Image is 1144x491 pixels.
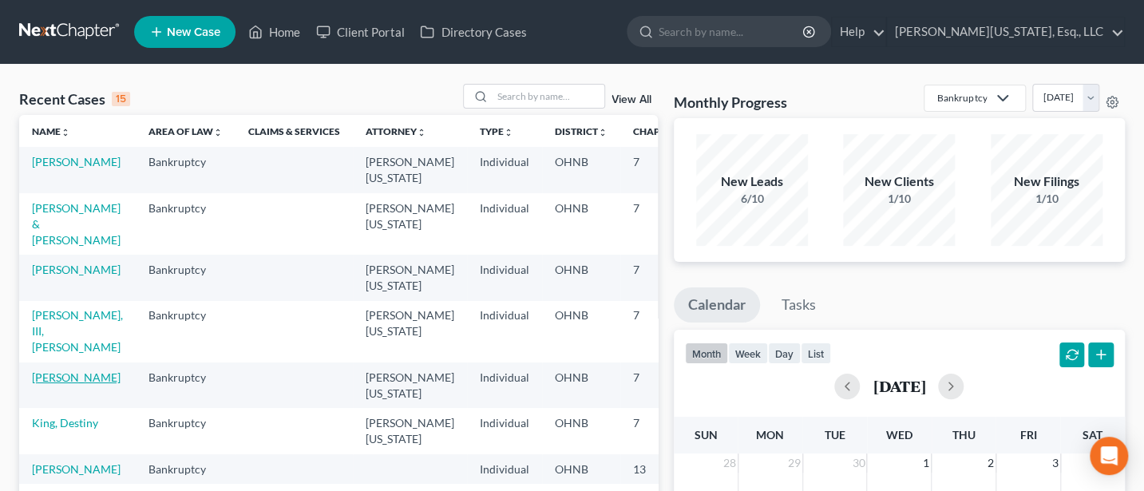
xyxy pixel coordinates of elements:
td: Bankruptcy [136,193,236,255]
td: OHNB [542,193,620,255]
td: [PERSON_NAME][US_STATE] [353,147,467,192]
a: [PERSON_NAME] [32,263,121,276]
div: 15 [112,92,130,106]
td: [PERSON_NAME][US_STATE] [353,362,467,408]
td: 7 [620,193,700,255]
span: 28 [722,453,738,473]
h3: Monthly Progress [674,93,787,112]
a: Attorneyunfold_more [366,125,426,137]
a: [PERSON_NAME] [32,462,121,476]
div: 1/10 [843,191,955,207]
i: unfold_more [213,128,223,137]
td: Individual [467,454,542,484]
td: [PERSON_NAME][US_STATE] [353,408,467,453]
button: week [728,343,768,364]
td: 7 [620,255,700,300]
span: 2 [986,453,996,473]
td: 7 [620,147,700,192]
a: Area of Lawunfold_more [148,125,223,137]
i: unfold_more [61,128,70,137]
td: Individual [467,301,542,362]
td: Bankruptcy [136,147,236,192]
td: Bankruptcy [136,454,236,484]
span: 3 [1051,453,1060,473]
a: [PERSON_NAME], III, [PERSON_NAME] [32,308,123,354]
a: Typeunfold_more [480,125,513,137]
a: Client Portal [308,18,412,46]
a: Calendar [674,287,760,323]
button: month [685,343,728,364]
span: Fri [1019,428,1036,442]
td: Individual [467,193,542,255]
h2: [DATE] [873,378,925,394]
span: Sun [694,428,717,442]
th: Claims & Services [236,115,353,147]
td: Bankruptcy [136,301,236,362]
td: OHNB [542,454,620,484]
span: Mon [756,428,784,442]
td: OHNB [542,147,620,192]
span: Tue [824,428,845,442]
i: unfold_more [598,128,608,137]
div: New Leads [696,172,808,191]
td: OHNB [542,408,620,453]
div: Recent Cases [19,89,130,109]
td: 7 [620,408,700,453]
div: Open Intercom Messenger [1090,437,1128,475]
a: Chapterunfold_more [633,125,687,137]
td: [PERSON_NAME][US_STATE] [353,193,467,255]
a: King, Destiny [32,416,98,430]
span: New Case [167,26,220,38]
td: OHNB [542,301,620,362]
td: Individual [467,255,542,300]
button: day [768,343,801,364]
div: Bankruptcy [937,91,987,105]
td: Bankruptcy [136,362,236,408]
a: Directory Cases [412,18,534,46]
a: View All [612,94,651,105]
span: Wed [886,428,912,442]
a: Help [832,18,885,46]
a: Home [240,18,308,46]
td: 13 [620,454,700,484]
span: Sat [1083,428,1102,442]
td: [PERSON_NAME][US_STATE] [353,255,467,300]
div: 6/10 [696,191,808,207]
a: Tasks [767,287,830,323]
div: New Clients [843,172,955,191]
input: Search by name... [659,17,805,46]
a: [PERSON_NAME][US_STATE], Esq., LLC [887,18,1124,46]
input: Search by name... [493,85,604,108]
a: [PERSON_NAME] [32,370,121,384]
td: [PERSON_NAME][US_STATE] [353,301,467,362]
div: New Filings [991,172,1102,191]
span: 30 [850,453,866,473]
td: Bankruptcy [136,408,236,453]
td: 7 [620,362,700,408]
a: [PERSON_NAME] & [PERSON_NAME] [32,201,121,247]
td: Individual [467,147,542,192]
i: unfold_more [417,128,426,137]
a: Districtunfold_more [555,125,608,137]
a: [PERSON_NAME] [32,155,121,168]
td: Bankruptcy [136,255,236,300]
a: Nameunfold_more [32,125,70,137]
td: OHNB [542,255,620,300]
div: 1/10 [991,191,1102,207]
button: list [801,343,831,364]
td: Individual [467,408,542,453]
span: 29 [786,453,802,473]
td: OHNB [542,362,620,408]
span: Thu [952,428,976,442]
i: unfold_more [504,128,513,137]
td: Individual [467,362,542,408]
span: 1 [921,453,931,473]
td: 7 [620,301,700,362]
